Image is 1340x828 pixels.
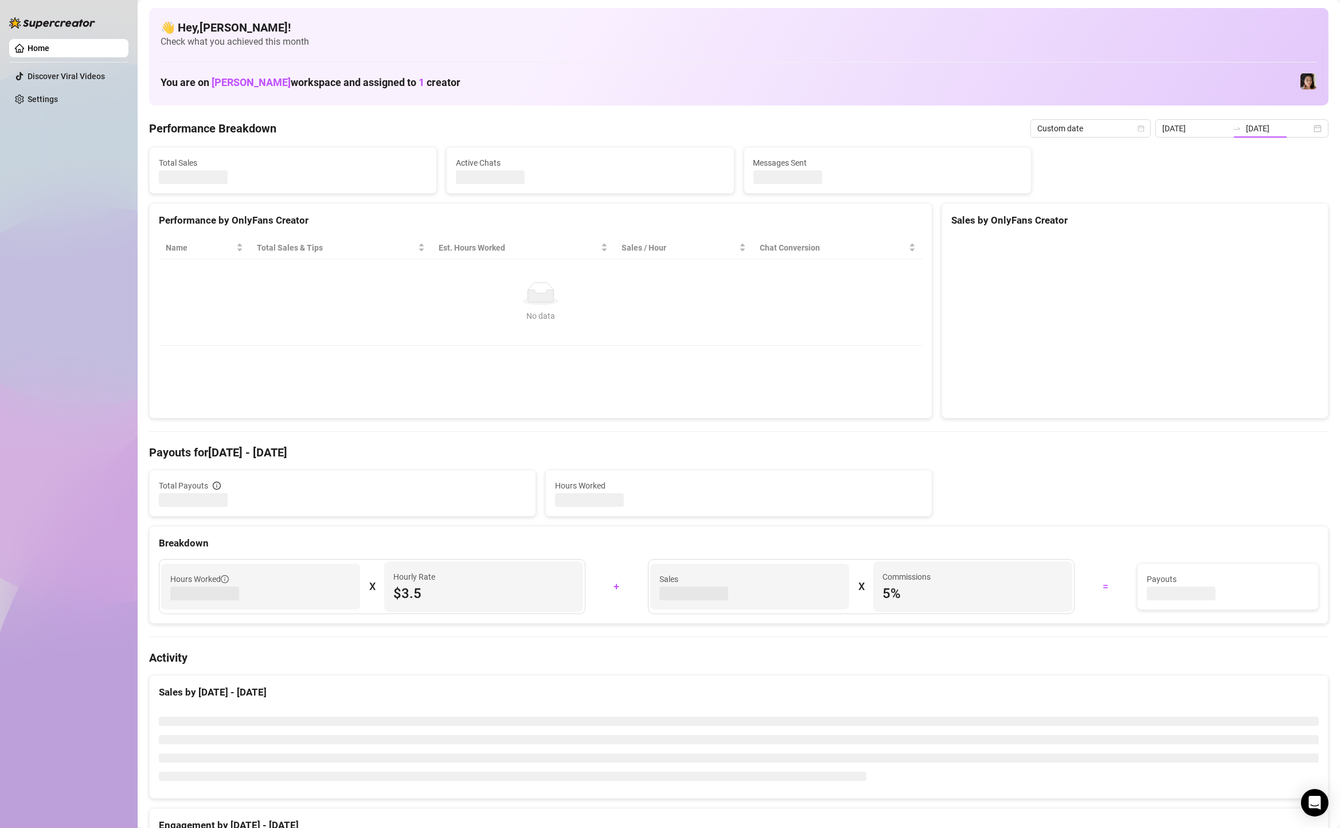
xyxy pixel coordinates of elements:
img: logo-BBDzfeDw.svg [9,17,95,29]
span: Active Chats [456,157,724,169]
div: X [369,577,375,596]
img: Luna [1300,73,1316,89]
span: Total Sales [159,157,427,169]
h4: Payouts for [DATE] - [DATE] [149,444,1329,460]
h1: You are on workspace and assigned to creator [161,76,460,89]
span: Messages Sent [753,157,1022,169]
h4: Activity [149,650,1329,666]
span: calendar [1138,125,1144,132]
span: $3.5 [393,584,574,603]
span: Hours Worked [170,573,229,585]
span: info-circle [213,482,221,490]
div: Performance by OnlyFans Creator [159,213,923,228]
th: Sales / Hour [615,237,753,259]
input: End date [1246,122,1311,135]
h4: Performance Breakdown [149,120,276,136]
article: Hourly Rate [393,571,435,583]
span: Name [166,241,234,254]
div: + [592,577,641,596]
input: Start date [1162,122,1228,135]
div: = [1081,577,1130,596]
span: to [1232,124,1241,133]
span: Check what you achieved this month [161,36,1317,48]
th: Total Sales & Tips [250,237,432,259]
div: Open Intercom Messenger [1301,789,1329,817]
span: Payouts [1147,573,1309,585]
th: Chat Conversion [753,237,923,259]
span: [PERSON_NAME] [212,76,291,88]
span: Sales [659,573,840,585]
span: Total Payouts [159,479,208,492]
div: Sales by [DATE] - [DATE] [159,685,1319,700]
span: 1 [419,76,424,88]
a: Settings [28,95,58,104]
article: Commissions [882,571,931,583]
span: Total Sales & Tips [257,241,416,254]
div: X [858,577,864,596]
span: Sales / Hour [622,241,737,254]
div: Sales by OnlyFans Creator [951,213,1319,228]
a: Home [28,44,49,53]
div: No data [170,310,911,322]
a: Discover Viral Videos [28,72,105,81]
span: 5 % [882,584,1063,603]
div: Breakdown [159,536,1319,551]
span: Hours Worked [555,479,923,492]
h4: 👋 Hey, [PERSON_NAME] ! [161,19,1317,36]
span: Chat Conversion [760,241,907,254]
th: Name [159,237,250,259]
span: swap-right [1232,124,1241,133]
span: Custom date [1037,120,1144,137]
span: info-circle [221,575,229,583]
div: Est. Hours Worked [439,241,599,254]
